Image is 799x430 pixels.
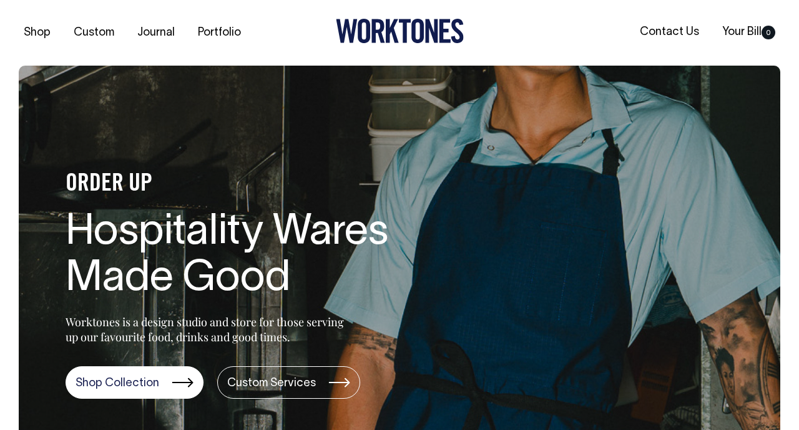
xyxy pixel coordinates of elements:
[717,22,780,42] a: Your Bill0
[217,366,360,399] a: Custom Services
[66,366,203,399] a: Shop Collection
[762,26,775,39] span: 0
[66,314,350,344] p: Worktones is a design studio and store for those serving up our favourite food, drinks and good t...
[19,22,56,43] a: Shop
[635,22,704,42] a: Contact Us
[69,22,119,43] a: Custom
[132,22,180,43] a: Journal
[66,171,465,197] h4: ORDER UP
[66,210,465,304] h1: Hospitality Wares Made Good
[193,22,246,43] a: Portfolio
